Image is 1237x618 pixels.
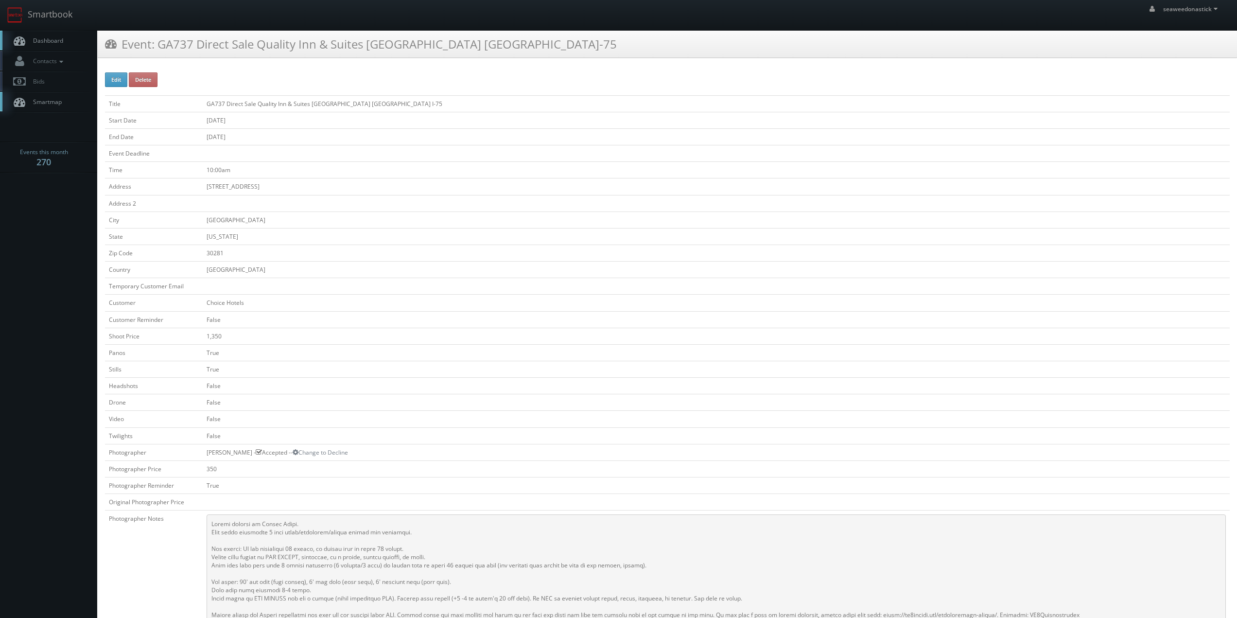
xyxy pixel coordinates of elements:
[7,7,23,23] img: smartbook-logo.png
[203,262,1230,278] td: [GEOGRAPHIC_DATA]
[28,57,66,65] span: Contacts
[105,72,127,87] button: Edit
[203,411,1230,427] td: False
[105,444,203,460] td: Photographer
[203,328,1230,344] td: 1,350
[105,112,203,128] td: Start Date
[105,378,203,394] td: Headshots
[203,378,1230,394] td: False
[203,460,1230,477] td: 350
[105,195,203,212] td: Address 2
[105,162,203,178] td: Time
[203,95,1230,112] td: GA737 Direct Sale Quality Inn & Suites [GEOGRAPHIC_DATA] [GEOGRAPHIC_DATA] I-75
[105,35,617,53] h3: Event: GA737 Direct Sale Quality Inn & Suites [GEOGRAPHIC_DATA] [GEOGRAPHIC_DATA]-75
[203,128,1230,145] td: [DATE]
[105,278,203,295] td: Temporary Customer Email
[203,162,1230,178] td: 10:00am
[203,344,1230,361] td: True
[293,448,348,457] a: Change to Decline
[203,295,1230,311] td: Choice Hotels
[105,460,203,477] td: Photographer Price
[105,95,203,112] td: Title
[1163,5,1220,13] span: seaweedonastick
[105,295,203,311] td: Customer
[203,427,1230,444] td: False
[105,311,203,328] td: Customer Reminder
[36,156,51,168] strong: 270
[105,411,203,427] td: Video
[28,77,45,86] span: Bids
[20,147,68,157] span: Events this month
[105,245,203,261] td: Zip Code
[203,178,1230,195] td: [STREET_ADDRESS]
[105,344,203,361] td: Panos
[203,212,1230,228] td: [GEOGRAPHIC_DATA]
[105,128,203,145] td: End Date
[28,98,62,106] span: Smartmap
[28,36,63,45] span: Dashboard
[105,477,203,494] td: Photographer Reminder
[105,361,203,377] td: Stills
[203,228,1230,245] td: [US_STATE]
[105,228,203,245] td: State
[203,477,1230,494] td: True
[105,262,203,278] td: Country
[105,427,203,444] td: Twilights
[203,361,1230,377] td: True
[203,444,1230,460] td: [PERSON_NAME] - Accepted --
[203,112,1230,128] td: [DATE]
[105,494,203,511] td: Original Photographer Price
[203,394,1230,411] td: False
[129,72,157,87] button: Delete
[105,328,203,344] td: Shoot Price
[105,178,203,195] td: Address
[203,245,1230,261] td: 30281
[203,311,1230,328] td: False
[105,145,203,162] td: Event Deadline
[105,394,203,411] td: Drone
[105,212,203,228] td: City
